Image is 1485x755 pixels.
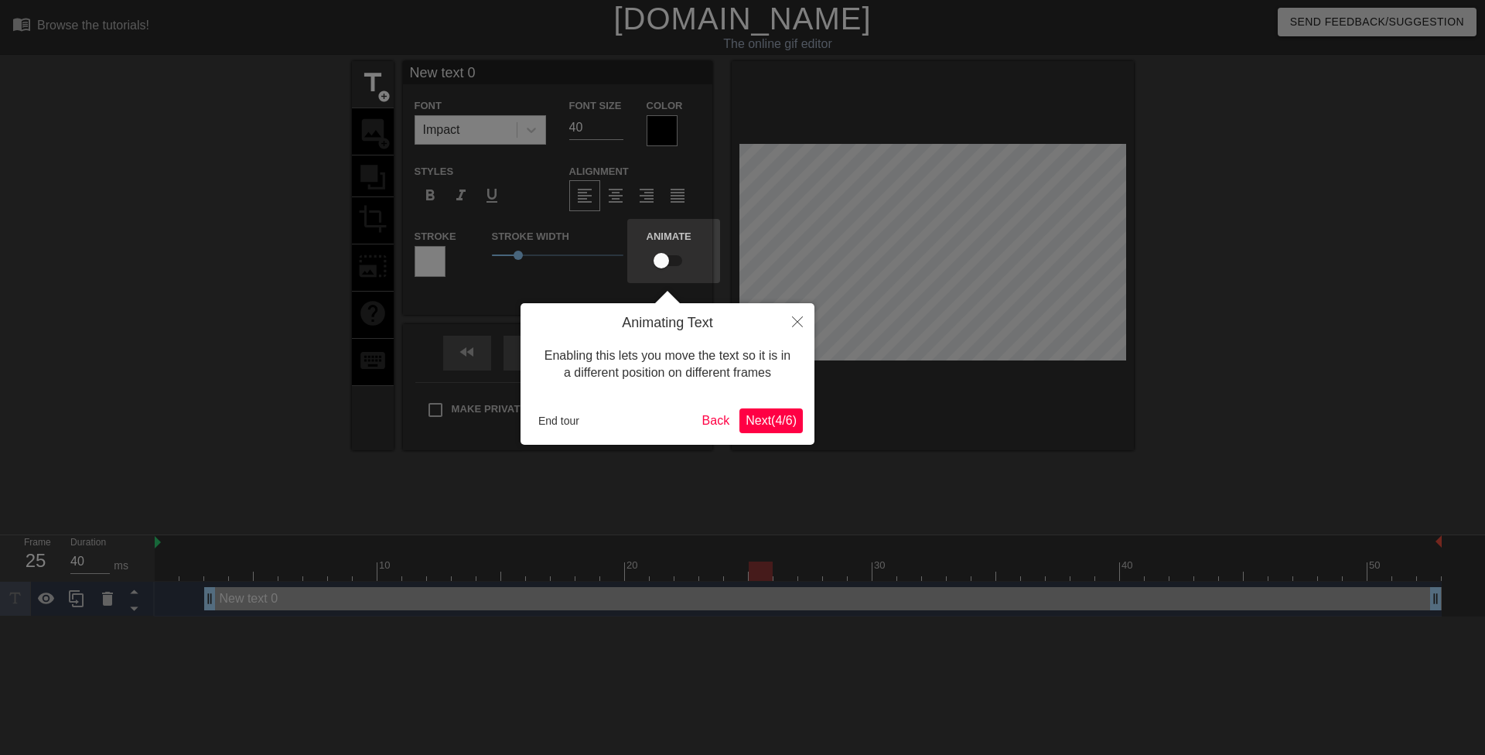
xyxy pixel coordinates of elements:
button: Close [780,303,814,339]
button: End tour [532,409,585,432]
button: Next [739,408,803,433]
span: Next ( 4 / 6 ) [746,414,797,427]
button: Back [696,408,736,433]
div: Enabling this lets you move the text so it is in a different position on different frames [532,332,803,398]
h4: Animating Text [532,315,803,332]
